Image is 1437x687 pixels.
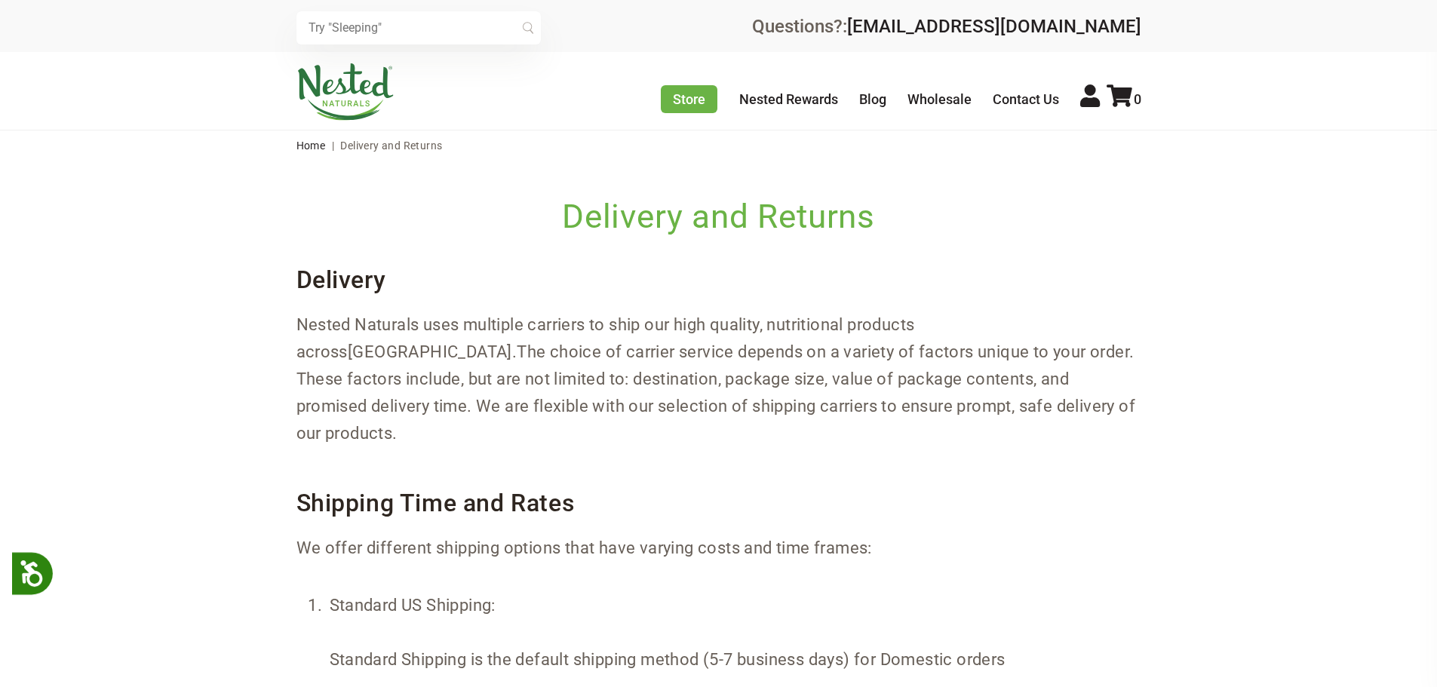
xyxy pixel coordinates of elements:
[1107,91,1141,107] a: 0
[296,194,1141,239] h1: Delivery and Returns
[296,474,1141,520] h3: Shipping Time and Rates
[661,85,717,113] a: Store
[296,63,395,121] img: Nested Naturals
[859,91,886,107] a: Blog
[847,16,1141,37] a: [EMAIL_ADDRESS][DOMAIN_NAME]
[328,140,338,152] span: |
[993,91,1059,107] a: Contact Us
[340,140,442,152] span: Delivery and Returns
[296,311,1141,447] p: [GEOGRAPHIC_DATA] The choice of carrier service depends on a variety of factors unique to your or...
[296,11,541,44] input: Try "Sleeping"
[296,535,1141,562] p: We offer different shipping options that have varying costs and time frames:
[907,91,972,107] a: Wholesale
[752,17,1141,35] div: Questions?:
[296,140,326,152] a: Home
[1134,91,1141,107] span: 0
[296,251,1141,296] h3: Delivery
[296,130,1141,161] nav: breadcrumbs
[739,91,838,107] a: Nested Rewards
[296,315,915,361] span: Nested Naturals uses multiple carriers to ship our high quality, nutritional products across
[512,342,517,361] span: .
[330,650,1006,669] span: Standard Shipping is the default shipping method (5-7 business days) for Domestic orders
